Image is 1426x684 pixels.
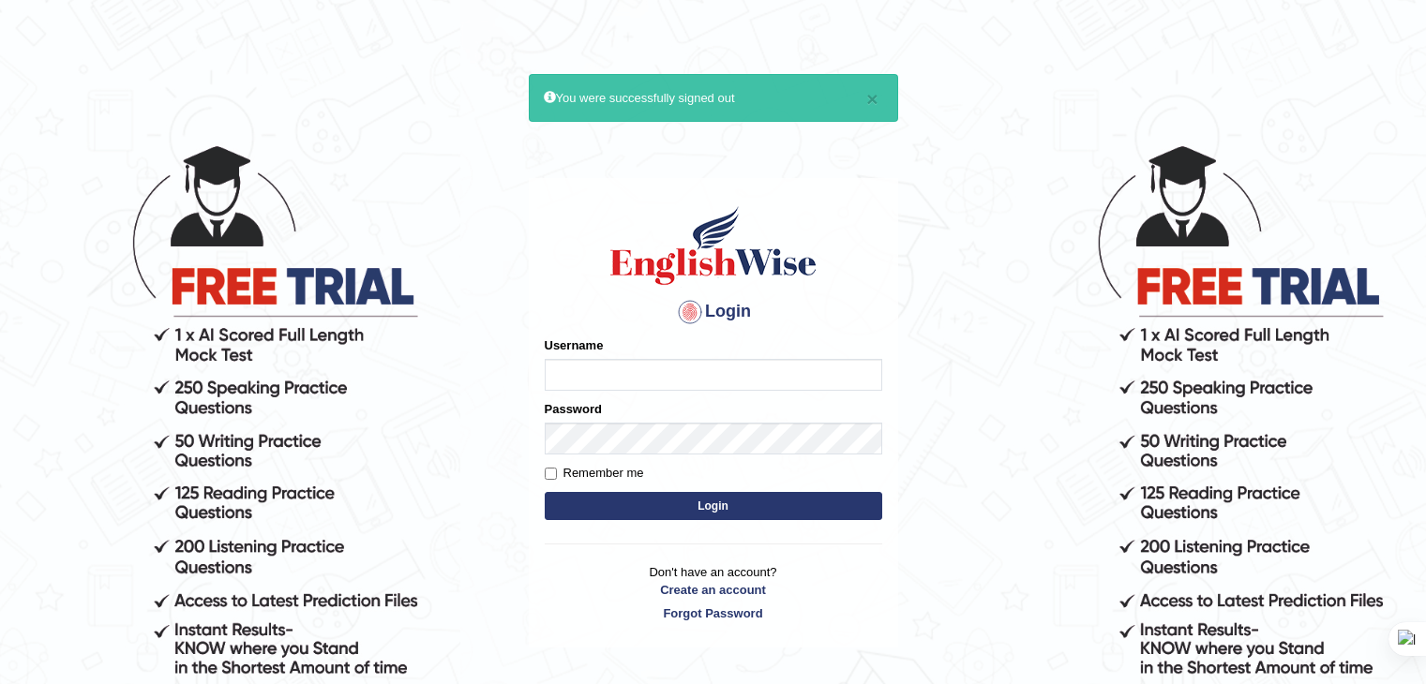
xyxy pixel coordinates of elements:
p: Don't have an account? [545,563,882,621]
div: You were successfully signed out [529,74,898,122]
a: Create an account [545,581,882,599]
button: Login [545,492,882,520]
h4: Login [545,297,882,327]
img: Logo of English Wise sign in for intelligent practice with AI [607,203,820,288]
label: Password [545,400,602,418]
input: Remember me [545,468,557,480]
label: Remember me [545,464,644,483]
button: × [866,89,878,109]
label: Username [545,336,604,354]
a: Forgot Password [545,604,882,622]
